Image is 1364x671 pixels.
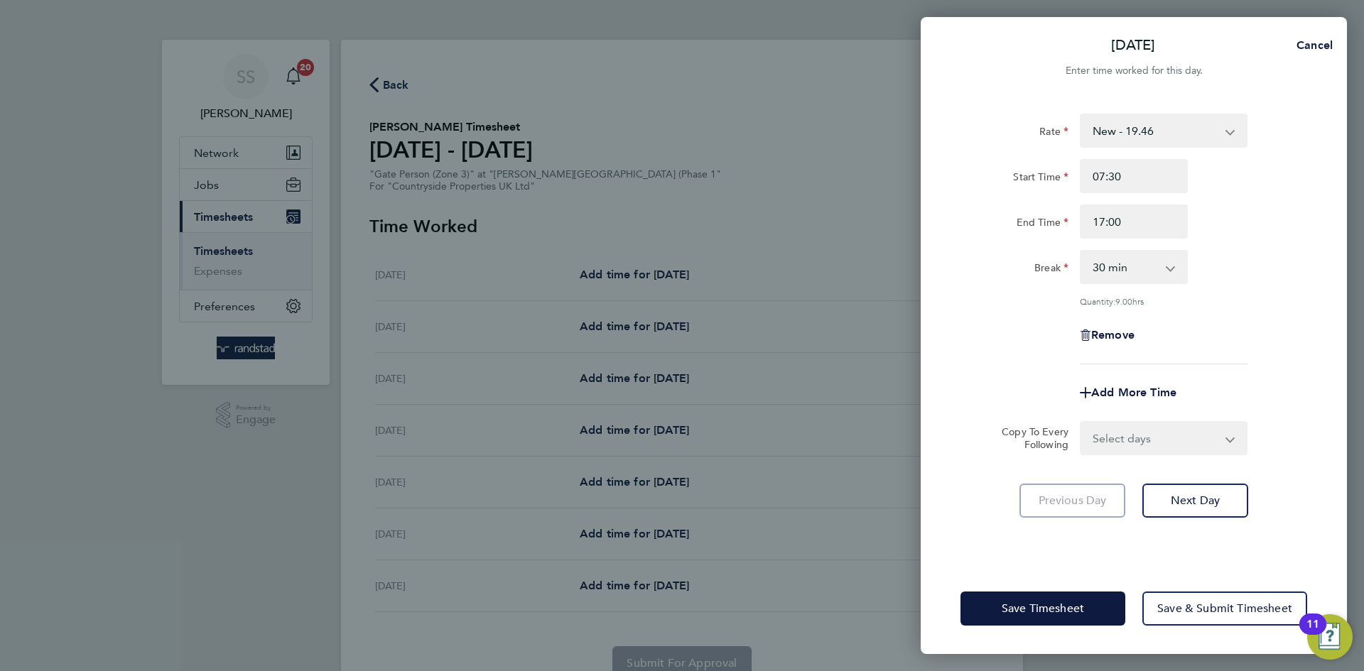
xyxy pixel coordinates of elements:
[1091,386,1176,399] span: Add More Time
[1013,170,1068,187] label: Start Time
[1080,204,1188,239] input: E.g. 18:00
[1034,261,1068,278] label: Break
[1142,591,1307,626] button: Save & Submit Timesheet
[1292,38,1333,52] span: Cancel
[960,591,1125,626] button: Save Timesheet
[1111,36,1155,55] p: [DATE]
[1171,493,1220,508] span: Next Day
[1080,387,1176,398] button: Add More Time
[1080,295,1247,307] div: Quantity: hrs
[1017,216,1068,233] label: End Time
[1157,601,1292,616] span: Save & Submit Timesheet
[1142,484,1248,518] button: Next Day
[1002,601,1084,616] span: Save Timesheet
[1115,295,1132,307] span: 9.00
[1306,624,1319,643] div: 11
[1080,159,1188,193] input: E.g. 08:00
[990,425,1068,451] label: Copy To Every Following
[1080,329,1135,341] button: Remove
[1307,614,1353,660] button: Open Resource Center, 11 new notifications
[1274,31,1347,60] button: Cancel
[921,62,1347,80] div: Enter time worked for this day.
[1039,125,1068,142] label: Rate
[1091,328,1135,342] span: Remove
